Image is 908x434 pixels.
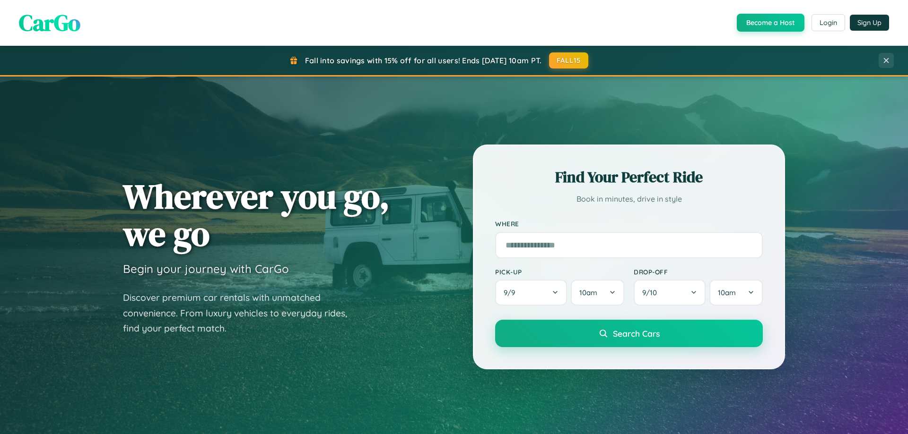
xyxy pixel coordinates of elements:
[504,288,520,297] span: 9 / 9
[634,280,706,306] button: 9/10
[850,15,889,31] button: Sign Up
[19,7,80,38] span: CarGo
[305,56,542,65] span: Fall into savings with 15% off for all users! Ends [DATE] 10am PT.
[495,192,763,206] p: Book in minutes, drive in style
[123,262,289,276] h3: Begin your journey with CarGo
[812,14,845,31] button: Login
[495,280,567,306] button: 9/9
[495,268,624,276] label: Pick-up
[123,178,390,252] h1: Wherever you go, we go
[579,288,597,297] span: 10am
[571,280,624,306] button: 10am
[123,290,359,336] p: Discover premium car rentals with unmatched convenience. From luxury vehicles to everyday rides, ...
[495,320,763,347] button: Search Cars
[737,14,804,32] button: Become a Host
[718,288,736,297] span: 10am
[642,288,662,297] span: 9 / 10
[634,268,763,276] label: Drop-off
[709,280,763,306] button: 10am
[549,52,589,68] button: FALL15
[495,167,763,187] h2: Find Your Perfect Ride
[495,220,763,228] label: Where
[613,328,660,339] span: Search Cars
